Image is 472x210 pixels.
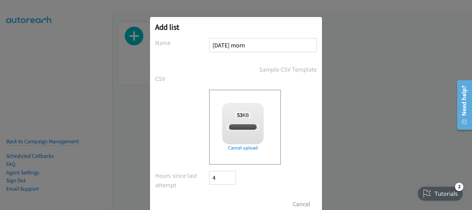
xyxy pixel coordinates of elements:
[235,111,251,118] span: KB
[227,124,262,130] span: [DATE] morn.csv
[414,180,467,205] iframe: Checklist
[155,22,317,32] h2: Add list
[155,38,209,47] label: Name
[259,65,317,74] a: Sample CSV Template
[222,144,264,152] a: Cancel upload
[155,171,209,190] label: Hours since last attempt
[237,111,243,118] strong: 53
[452,77,472,133] iframe: Resource Center
[155,74,209,83] label: CSV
